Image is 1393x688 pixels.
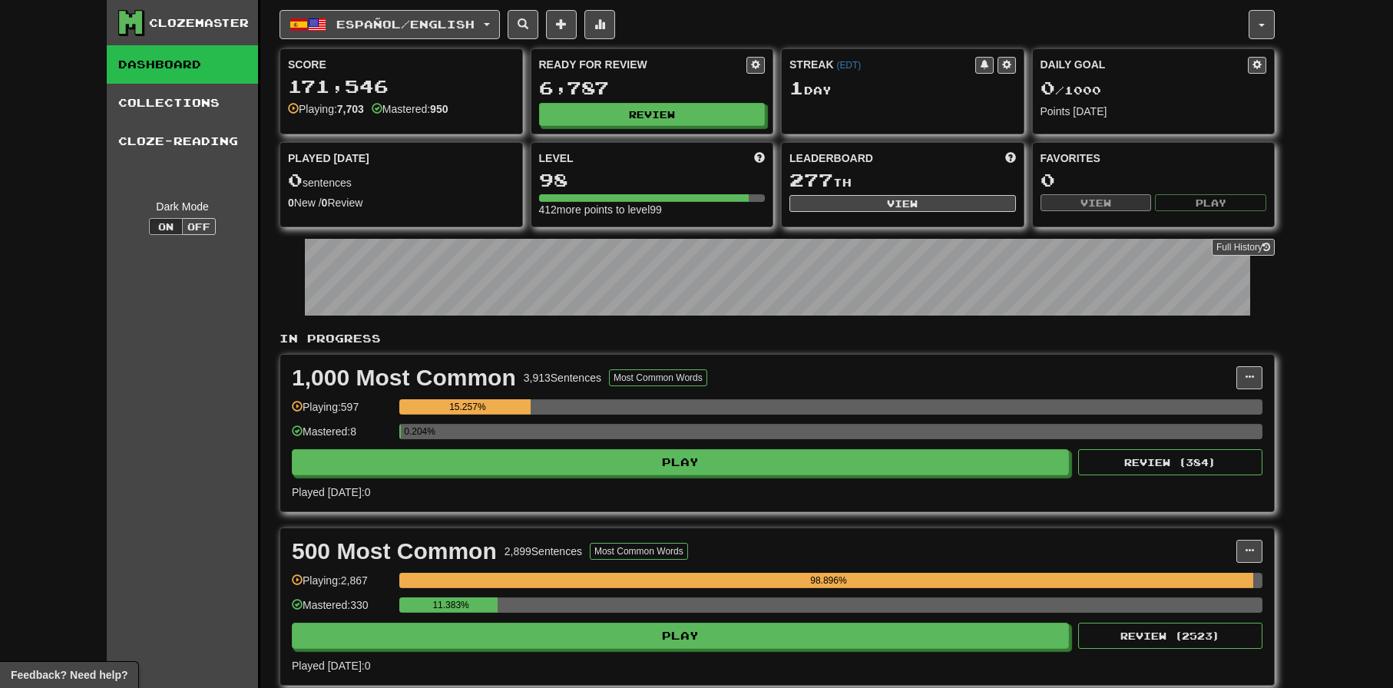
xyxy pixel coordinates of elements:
div: Favorites [1041,150,1267,166]
span: Español / English [336,18,475,31]
button: Español/English [280,10,500,39]
div: th [789,170,1016,190]
a: (EDT) [836,60,861,71]
div: Clozemaster [149,15,249,31]
button: View [789,195,1016,212]
div: Streak [789,57,975,72]
button: Most Common Words [609,369,707,386]
span: 277 [789,169,833,190]
div: Playing: 2,867 [292,573,392,598]
div: 1,000 Most Common [292,366,516,389]
button: Search sentences [508,10,538,39]
div: New / Review [288,195,515,210]
div: Mastered: 330 [292,597,392,623]
span: 0 [1041,77,1055,98]
div: 0 [1041,170,1267,190]
div: Playing: 597 [292,399,392,425]
span: Played [DATE]: 0 [292,660,370,672]
div: Mastered: 8 [292,424,392,449]
button: Review [539,103,766,126]
div: 11.383% [404,597,498,613]
span: 1 [789,77,804,98]
div: Mastered: [372,101,448,117]
span: Leaderboard [789,150,873,166]
a: Cloze-Reading [107,122,258,160]
a: Dashboard [107,45,258,84]
button: Review (2523) [1078,623,1262,649]
span: Score more points to level up [754,150,765,166]
button: Play [1155,194,1266,211]
div: 2,899 Sentences [505,544,582,559]
button: Review (384) [1078,449,1262,475]
div: 171,546 [288,77,515,96]
div: Ready for Review [539,57,747,72]
div: 3,913 Sentences [524,370,601,385]
button: Play [292,449,1069,475]
span: 0 [288,169,303,190]
span: Played [DATE]: 0 [292,486,370,498]
span: Open feedback widget [11,667,127,683]
button: Add sentence to collection [546,10,577,39]
span: Level [539,150,574,166]
div: 98.896% [404,573,1252,588]
span: This week in points, UTC [1005,150,1016,166]
strong: 0 [288,197,294,209]
strong: 7,703 [337,103,364,115]
div: Day [789,78,1016,98]
div: 6,787 [539,78,766,98]
div: Points [DATE] [1041,104,1267,119]
div: 15.257% [404,399,531,415]
div: 412 more points to level 99 [539,202,766,217]
div: Dark Mode [118,199,247,214]
div: Playing: [288,101,364,117]
button: On [149,218,183,235]
div: sentences [288,170,515,190]
button: Play [292,623,1069,649]
strong: 950 [430,103,448,115]
button: More stats [584,10,615,39]
button: View [1041,194,1152,211]
div: Daily Goal [1041,57,1249,74]
span: / 1000 [1041,84,1101,97]
p: In Progress [280,331,1275,346]
strong: 0 [322,197,328,209]
span: Played [DATE] [288,150,369,166]
button: Most Common Words [590,543,688,560]
div: Score [288,57,515,72]
a: Full History [1212,239,1275,256]
a: Collections [107,84,258,122]
button: Off [182,218,216,235]
div: 500 Most Common [292,540,497,563]
div: 98 [539,170,766,190]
